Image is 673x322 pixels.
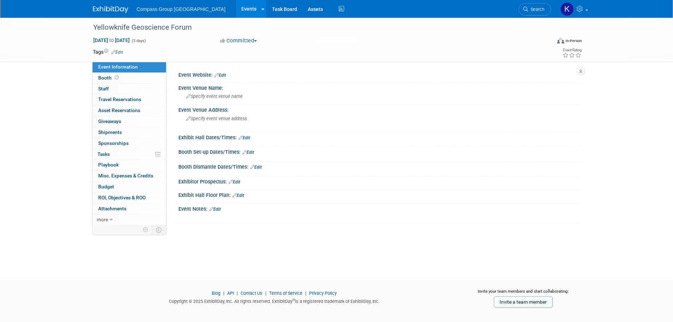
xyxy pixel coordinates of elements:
[97,217,108,222] span: more
[98,173,153,178] span: Misc. Expenses & Credits
[293,298,295,302] sup: ®
[519,3,551,16] a: Search
[93,84,166,94] a: Staff
[113,75,120,80] span: Booth not reserved yet
[93,193,166,203] a: ROI, Objectives & ROO
[269,291,302,296] a: Terms of Service
[93,116,166,127] a: Giveaways
[152,225,166,234] td: Toggle Event Tabs
[131,39,146,43] span: (3 days)
[98,206,126,211] span: Attachments
[98,129,122,135] span: Shipments
[91,21,541,34] div: Yellowknife Geoscience Forum
[241,291,262,296] a: Contact Us
[93,73,166,83] a: Booth
[186,116,247,121] span: Specify event venue address
[178,70,580,79] div: Event Website:
[222,291,226,296] span: |
[98,64,138,70] span: Event Information
[232,193,244,198] a: Edit
[212,291,220,296] a: Blog
[565,38,582,43] div: In-Person
[303,291,308,296] span: |
[250,165,262,170] a: Edit
[214,73,226,78] a: Edit
[93,127,166,138] a: Shipments
[137,6,226,12] span: Compass Group [GEOGRAPHIC_DATA]
[98,162,119,168] span: Playbook
[98,184,114,189] span: Budget
[528,7,544,12] span: Search
[93,48,123,55] td: Tags
[98,75,120,81] span: Booth
[93,297,456,305] div: Copyright © 2025 ExhibitDay, Inc. All rights reserved. ExhibitDay is a registered trademark of Ex...
[178,147,580,156] div: Booth Set-up Dates/Times:
[178,83,580,92] div: Event Venue Name:
[98,118,121,124] span: Giveaways
[93,138,166,149] a: Sponsorships
[494,296,553,308] a: Invite a team member
[178,190,580,199] div: Exhibit Hall Floor Plan:
[93,160,166,170] a: Playbook
[560,2,574,16] img: Krystal Dupuis
[509,37,582,47] div: Event Format
[108,37,115,43] span: to
[309,291,337,296] a: Privacy Policy
[264,291,268,296] span: |
[93,171,166,181] a: Misc. Expenses & Credits
[178,204,580,213] div: Event Notes:
[93,215,166,225] a: more
[93,62,166,72] a: Event Information
[466,288,580,299] div: Invite your team members and start collaborating:
[98,151,110,157] span: Tasks
[93,182,166,192] a: Budget
[93,149,166,160] a: Tasks
[98,107,140,113] span: Asset Reservations
[218,37,260,45] button: Committed
[238,135,250,140] a: Edit
[562,48,582,52] div: Event Rating
[98,86,109,92] span: Staff
[186,94,243,99] span: Specify event venue name
[178,176,580,186] div: Exhibitor Prospectus:
[242,150,254,155] a: Edit
[178,132,580,141] div: Exhibit Hall Dates/Times:
[93,94,166,105] a: Travel Reservations
[98,96,141,102] span: Travel Reservations
[209,207,221,212] a: Edit
[98,140,129,146] span: Sponsorships
[140,225,152,234] td: Personalize Event Tab Strip
[229,180,240,185] a: Edit
[557,38,564,43] img: Format-Inperson.png
[93,37,130,43] span: [DATE] [DATE]
[178,162,580,171] div: Booth Dismantle Dates/Times:
[178,105,580,113] div: Event Venue Address:
[111,50,123,55] a: Edit
[93,105,166,116] a: Asset Reservations
[93,204,166,214] a: Attachments
[235,291,240,296] span: |
[98,195,146,200] span: ROI, Objectives & ROO
[93,6,128,13] img: ExhibitDay
[227,291,234,296] a: API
